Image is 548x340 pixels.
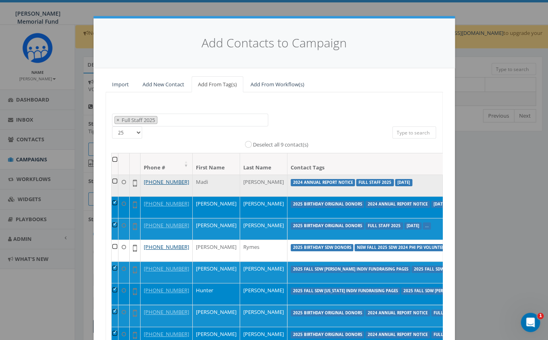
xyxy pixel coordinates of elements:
td: [PERSON_NAME] [193,196,240,218]
a: [PHONE_NUMBER] [144,178,189,185]
td: [PERSON_NAME] [240,283,287,305]
a: Add From Workflow(s) [244,76,311,93]
label: 2024 Annual Report Notice [365,309,430,317]
label: 2025 Fall SDW [US_STATE] Indiv Fundraising Pages [291,287,400,295]
label: 2025 Fall SDW [PERSON_NAME] Indiv Fundraising Pages [412,266,532,273]
td: [PERSON_NAME] [240,175,287,196]
td: Hunter [193,283,240,305]
label: Full Staff 2025 [365,222,403,230]
label: 2025 Birthday Original Donors [291,331,365,338]
th: First Name [193,153,240,175]
th: Phone #: activate to sort column ascending [141,153,193,175]
label: 2025 Fall SDW [PERSON_NAME] Indiv Fundraising Pages [291,266,411,273]
label: Full Staff 2025 [431,309,469,317]
label: 2024 Annual Report Notice [365,331,430,338]
input: Type to search [392,126,436,138]
a: [PHONE_NUMBER] [144,222,189,229]
span: Full Staff 2025 [121,116,157,124]
textarea: Search [159,117,163,124]
iframe: Intercom live chat [521,313,540,332]
label: 2025 Birthday SDW Donors [291,244,354,251]
label: 2024 Annual Report Notice [291,179,355,186]
span: 1 [537,313,544,319]
a: [PHONE_NUMBER] [144,265,189,272]
label: 2024 Annual Report Notice [365,201,430,208]
th: Last Name [240,153,287,175]
label: [DATE] [404,222,422,230]
a: [PHONE_NUMBER] [144,287,189,294]
td: [PERSON_NAME] [240,218,287,240]
label: 2025 Birthday Original Donors [291,222,365,230]
h4: Add Contacts to Campaign [106,35,443,52]
button: Remove item [115,116,121,124]
label: Deselect all 9 contact(s) [253,141,308,149]
td: [PERSON_NAME] [240,305,287,326]
td: Madi [193,175,240,196]
label: Full Staff 2025 [356,179,394,186]
td: [PERSON_NAME] [193,240,240,261]
td: [PERSON_NAME] [240,196,287,218]
td: [PERSON_NAME] [193,218,240,240]
a: ... [425,223,428,228]
span: × [116,116,119,124]
a: Add New Contact [136,76,191,93]
label: NEW Fall 2025 SDW 2024 Phi Psi Volunteers-2024 Brothers_LIST [354,244,493,251]
a: [PHONE_NUMBER] [144,330,189,338]
label: [DATE] [431,201,448,208]
label: 2025 Birthday Original Donors [291,201,365,208]
a: Import [106,76,135,93]
td: [PERSON_NAME] [193,305,240,326]
li: Full Staff 2025 [114,116,157,124]
td: [PERSON_NAME] [240,261,287,283]
a: [PHONE_NUMBER] [144,243,189,250]
label: 2025 Birthday Original Donors [291,309,365,317]
a: [PHONE_NUMBER] [144,200,189,207]
a: [PHONE_NUMBER] [144,308,189,316]
a: Add From Tag(s) [191,76,243,93]
td: [PERSON_NAME] [193,261,240,283]
label: 2025 Fall SDW [PERSON_NAME] Indiv Fundraising Pages [401,287,521,295]
label: [DATE] [395,179,412,186]
td: Rymes [240,240,287,261]
label: Full Staff 2025 [431,331,469,338]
